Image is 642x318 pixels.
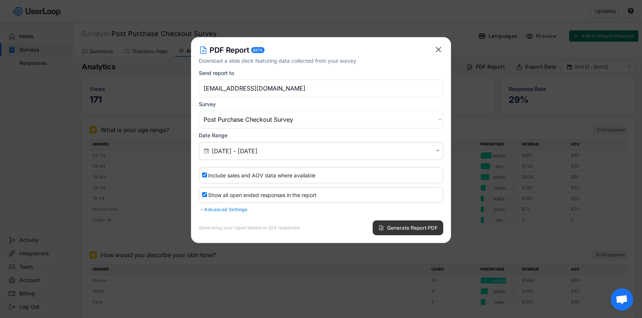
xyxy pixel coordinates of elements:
[436,148,440,154] text: 
[204,147,209,154] text: 
[199,57,434,65] div: Download a slide deck featuring data collected from your survey
[436,45,441,54] text: 
[199,101,216,108] div: Survey
[373,220,443,235] button: Generate Report PDF
[199,132,227,139] div: Date Range
[434,148,441,154] button: 
[199,226,299,230] div: Generating your report based on 204 responses
[199,70,234,76] div: Send report to
[203,148,210,154] button: 
[199,207,443,213] div: Advanced Settings
[208,172,315,178] label: Include sales and AOV data where available
[210,45,249,55] h4: PDF Report
[434,45,443,54] button: 
[212,147,432,155] input: Air Date/Time Picker
[611,288,633,311] div: Open chat
[253,48,263,52] div: BETA
[208,192,317,198] label: Show all open ended responses in the report
[387,225,438,230] span: Generate Report PDF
